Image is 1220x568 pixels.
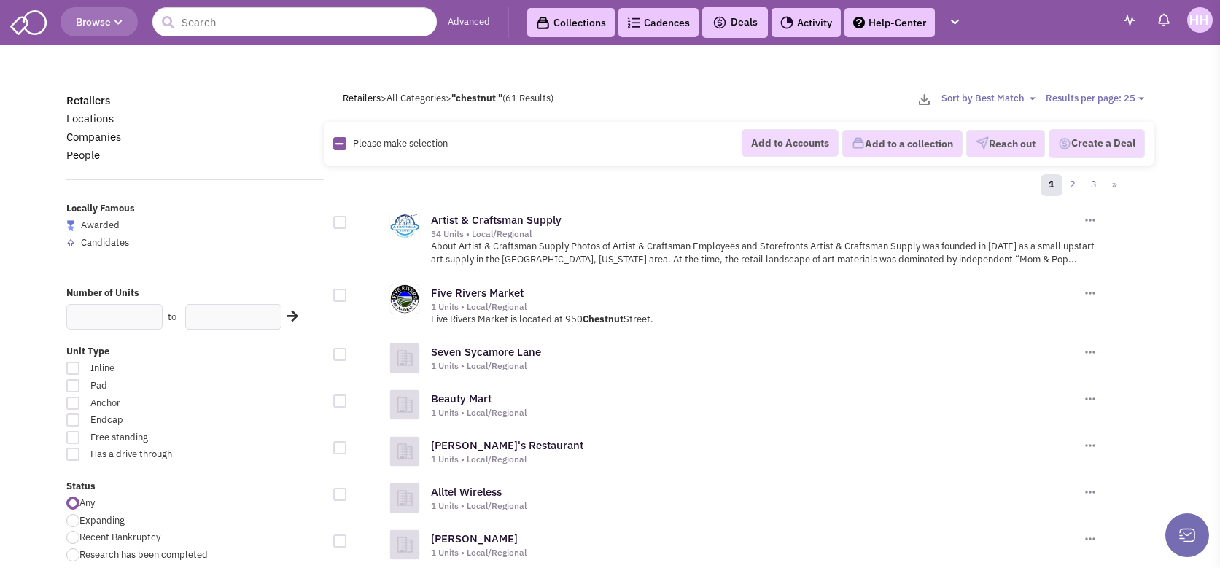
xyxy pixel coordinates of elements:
a: Cadences [618,8,699,37]
a: People [66,148,100,162]
img: Harris Houser [1187,7,1213,33]
label: to [168,311,176,324]
div: 1 Units • Local/Regional [431,547,1081,559]
a: Five Rivers Market [431,286,524,300]
button: Deals [708,13,762,32]
div: Search Nearby [277,307,300,326]
img: Activity.png [780,16,793,29]
div: 1 Units • Local/Regional [431,407,1081,419]
a: Alltel Wireless [431,485,502,499]
a: Beauty Mart [431,392,492,405]
button: Create a Deal [1049,129,1145,158]
span: Deals [712,15,758,28]
span: Endcap [81,413,243,427]
span: Inline [81,362,243,376]
label: Locally Famous [66,202,325,216]
div: 1 Units • Local/Regional [431,301,1081,313]
a: Artist & Craftsman Supply [431,213,562,227]
img: icon-collection-lavender.png [852,136,865,149]
a: Activity [772,8,841,37]
a: 2 [1062,174,1084,196]
input: Search [152,7,437,36]
label: Status [66,480,325,494]
a: Companies [66,130,121,144]
button: Reach out [966,130,1045,157]
span: Anchor [81,397,243,411]
span: Awarded [81,219,120,231]
button: Add to Accounts [742,129,839,157]
a: Seven Sycamore Lane [431,345,541,359]
span: Pad [81,379,243,393]
img: Deal-Dollar.png [1058,136,1071,152]
b: Chestnut [583,313,623,325]
button: Add to a collection [842,130,963,157]
img: VectorPaper_Plane.png [976,136,989,149]
span: Free standing [81,431,243,445]
img: SmartAdmin [10,7,47,35]
img: Cadences_logo.png [627,17,640,28]
span: Research has been completed [79,548,208,561]
span: > [381,92,386,104]
a: Collections [527,8,615,37]
a: Locations [66,112,114,125]
img: locallyfamous-upvote.png [66,238,75,247]
span: Recent Bankruptcy [79,531,160,543]
button: Browse [61,7,138,36]
p: Five Rivers Market is located at 950 Street. [431,313,1098,327]
img: help.png [853,17,865,28]
span: Candidates [81,236,129,249]
a: » [1104,174,1125,196]
div: 1 Units • Local/Regional [431,360,1081,372]
div: 34 Units • Local/Regional [431,228,1081,240]
span: Expanding [79,514,125,526]
label: Unit Type [66,345,325,359]
p: About Artist & Craftsman Supply Photos of Artist & Craftsman Employees and Storefronts Artist & C... [431,240,1098,267]
a: [PERSON_NAME] [431,532,518,545]
img: icon-deals.svg [712,14,727,31]
div: 1 Units • Local/Regional [431,500,1081,512]
a: Retailers [66,93,110,107]
span: Browse [76,15,123,28]
span: Has a drive through [81,448,243,462]
b: "chestnut " [451,92,502,104]
span: All Categories (61 Results) [386,92,553,104]
a: 1 [1041,174,1062,196]
a: Retailers [343,92,381,104]
img: icon-collection-lavender-black.svg [536,16,550,30]
div: 1 Units • Local/Regional [431,454,1081,465]
span: > [446,92,451,104]
a: 3 [1083,174,1105,196]
span: Please make selection [353,137,448,149]
a: Advanced [448,15,490,29]
a: [PERSON_NAME]'s Restaurant [431,438,583,452]
img: download-2-24.png [919,94,930,105]
label: Number of Units [66,287,325,300]
img: Rectangle.png [333,137,346,150]
a: Help-Center [844,8,935,37]
img: locallyfamous-largeicon.png [66,220,75,231]
span: Any [79,497,95,509]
